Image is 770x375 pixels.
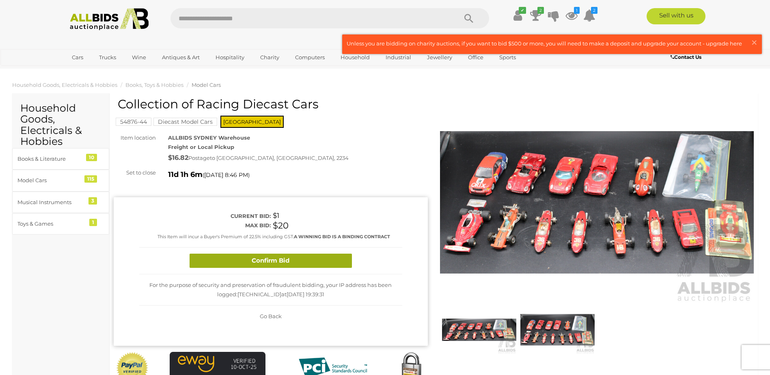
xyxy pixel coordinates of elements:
[139,211,271,221] div: Current bid:
[220,116,284,128] span: [GEOGRAPHIC_DATA]
[260,313,282,319] span: Go Back
[17,198,84,207] div: Musical Instruments
[168,170,203,179] strong: 11d 1h 6m
[108,133,162,142] div: Item location
[519,7,526,14] i: ✔
[153,119,217,125] a: Diecast Model Cars
[153,118,217,126] mark: Diecast Model Cars
[512,8,524,23] a: ✔
[530,8,542,23] a: 2
[17,219,84,228] div: Toys & Games
[67,51,88,64] a: Cars
[86,154,97,161] div: 10
[116,119,151,125] a: 54876-44
[647,8,705,24] a: Sell with us
[671,54,701,60] b: Contact Us
[88,197,97,205] div: 3
[12,192,109,213] a: Musical Instruments 3
[210,155,349,161] span: to [GEOGRAPHIC_DATA], [GEOGRAPHIC_DATA], 2234
[520,306,595,353] img: Collection of Racing Diecast Cars
[116,118,151,126] mark: 54876-44
[127,51,151,64] a: Wine
[290,51,330,64] a: Computers
[190,254,352,268] button: Confirm Bid
[273,220,289,231] span: $20
[204,171,248,179] span: [DATE] 8:46 PM
[17,154,84,164] div: Books & Literature
[463,51,489,64] a: Office
[168,152,428,164] div: Postage
[591,7,597,14] i: 2
[442,306,516,353] img: Collection of Racing Diecast Cars
[89,219,97,226] div: 1
[12,82,117,88] a: Household Goods, Electricals & Hobbies
[20,103,101,147] h2: Household Goods, Electricals & Hobbies
[17,176,84,185] div: Model Cars
[192,82,221,88] a: Model Cars
[125,82,183,88] a: Books, Toys & Hobbies
[157,234,390,239] small: This Item will incur a Buyer's Premium of 22.5% including GST.
[440,101,754,304] img: Collection of Racing Diecast Cars
[168,134,250,141] strong: ALLBIDS SYDNEY Warehouse
[287,291,324,297] span: [DATE] 19:39:31
[273,211,279,220] span: $1
[237,291,281,297] span: [TECHNICAL_ID]
[335,51,375,64] a: Household
[139,221,271,230] div: Max bid:
[67,64,135,78] a: [GEOGRAPHIC_DATA]
[12,213,109,235] a: Toys & Games 1
[203,172,250,178] span: ( )
[210,51,250,64] a: Hospitality
[168,144,234,150] strong: Freight or Local Pickup
[565,8,578,23] a: 1
[671,53,703,62] a: Contact Us
[139,274,402,306] div: For the purpose of security and preservation of fraudulent bidding, your IP address has been logg...
[157,51,205,64] a: Antiques & Art
[294,234,390,239] b: A WINNING BID IS A BINDING CONTRACT
[494,51,521,64] a: Sports
[94,51,121,64] a: Trucks
[84,175,97,183] div: 115
[380,51,416,64] a: Industrial
[537,7,544,14] i: 2
[583,8,595,23] a: 2
[168,154,188,162] strong: $16.82
[255,51,285,64] a: Charity
[12,170,109,191] a: Model Cars 115
[574,7,580,14] i: 1
[108,168,162,177] div: Set to close
[449,8,489,28] button: Search
[65,8,153,30] img: Allbids.com.au
[12,148,109,170] a: Books & Literature 10
[751,34,758,50] span: ×
[118,97,426,111] h1: Collection of Racing Diecast Cars
[422,51,457,64] a: Jewellery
